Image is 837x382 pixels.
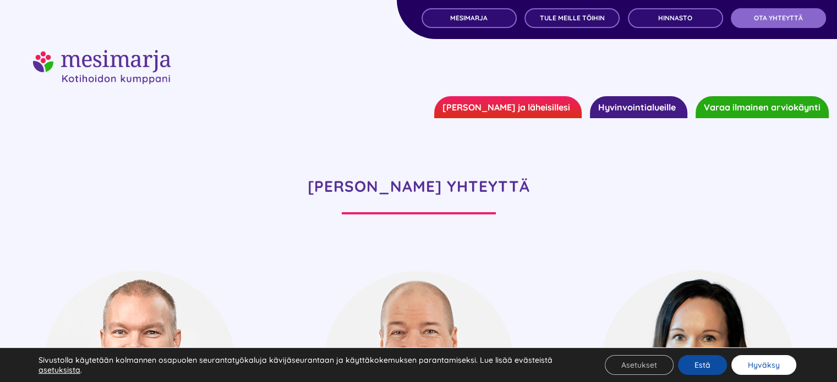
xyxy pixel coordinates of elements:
[731,8,826,28] a: OTA YHTEYTTÄ
[696,96,829,118] a: Varaa ilmainen arviokäynti
[678,355,727,375] button: Estä
[658,14,692,22] span: Hinnasto
[33,50,171,84] img: mesimarjasi
[540,14,605,22] span: TULE MEILLE TÖIHIN
[731,355,796,375] button: Hyväksy
[308,176,530,196] strong: [PERSON_NAME] YHTEYTTÄ
[39,355,577,375] p: Sivustolla käytetään kolmannen osapuolen seurantatyökaluja kävijäseurantaan ja käyttäkokemuksen p...
[524,8,620,28] a: TULE MEILLE TÖIHIN
[33,48,171,62] a: mesimarjasi
[590,96,687,118] a: Hyvinvointialueille
[39,365,80,375] button: asetuksista
[450,14,488,22] span: MESIMARJA
[628,8,723,28] a: Hinnasto
[754,14,803,22] span: OTA YHTEYTTÄ
[422,8,517,28] a: MESIMARJA
[434,96,582,118] a: [PERSON_NAME] ja läheisillesi
[605,355,674,375] button: Asetukset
